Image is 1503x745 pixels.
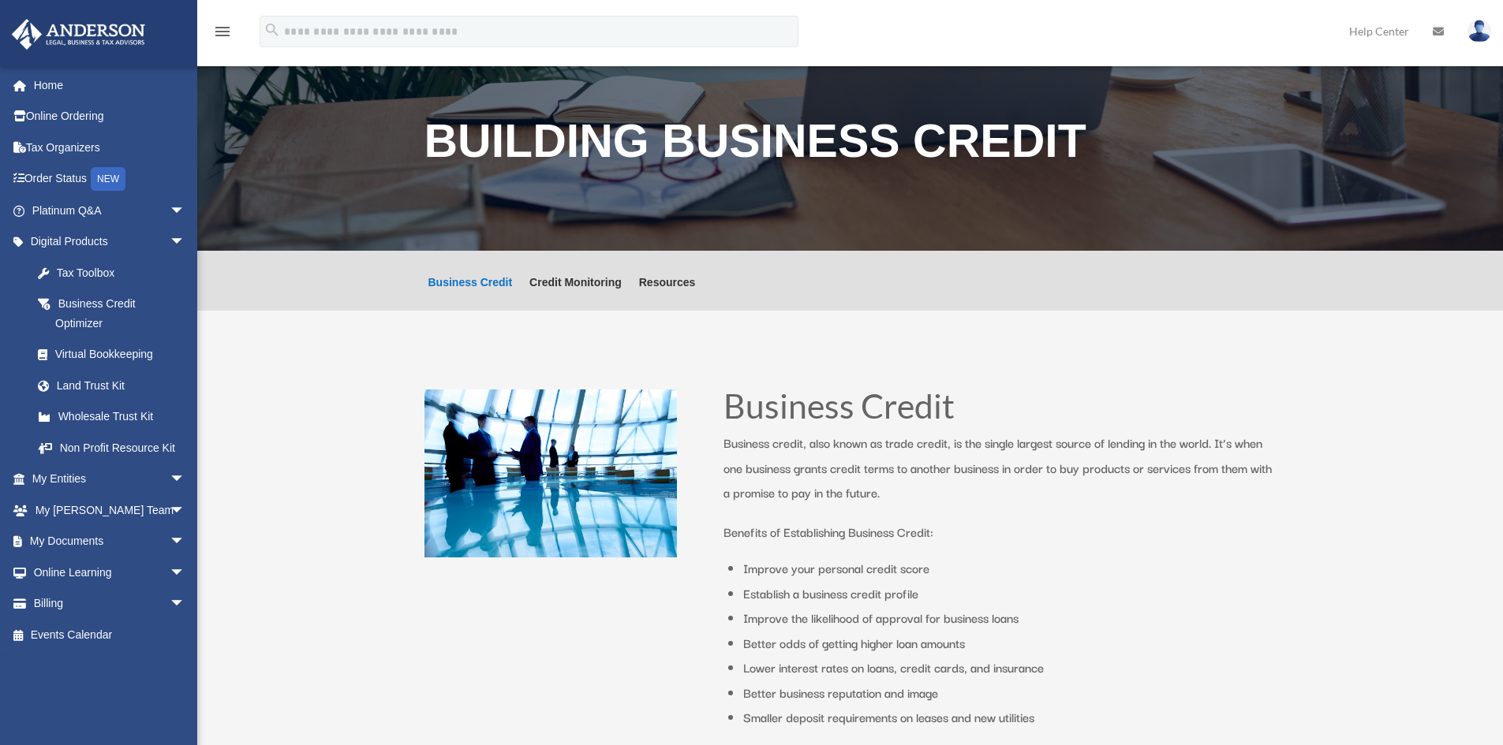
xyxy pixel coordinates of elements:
li: Lower interest rates on loans, credit cards, and insurance [743,655,1276,680]
a: Online Ordering [11,101,209,132]
a: My Documentsarrow_drop_down [11,526,209,557]
div: Non Profit Resource Kit [55,438,189,458]
div: Virtual Bookkeeping [55,345,189,364]
div: Tax Toolbox [55,263,189,283]
a: Digital Productsarrow_drop_down [11,226,209,258]
a: My [PERSON_NAME] Teamarrow_drop_down [11,494,209,526]
img: User Pic [1467,20,1491,43]
a: Order StatusNEW [11,163,209,196]
li: Improve the likelihood of approval for business loans [743,605,1276,631]
h1: Business Credit [723,389,1276,431]
span: arrow_drop_down [170,557,201,589]
li: Improve your personal credit score [743,556,1276,581]
li: Better odds of getting higher loan amounts [743,631,1276,656]
a: Wholesale Trust Kit [22,401,209,433]
li: Smaller deposit requirements on leases and new utilities [743,705,1276,730]
i: menu [213,22,232,41]
div: Wholesale Trust Kit [55,407,189,427]
a: Home [11,69,209,101]
div: Land Trust Kit [55,376,189,396]
span: arrow_drop_down [170,588,201,620]
a: Online Learningarrow_drop_down [11,557,209,588]
p: Business credit, also known as trade credit, is the single largest source of lending in the world... [723,430,1276,520]
a: Platinum Q&Aarrow_drop_down [11,195,209,226]
div: NEW [91,167,125,191]
a: Tax Organizers [11,132,209,163]
a: Business Credit [428,277,513,311]
a: Events Calendar [11,619,209,650]
span: arrow_drop_down [170,226,201,259]
a: Virtual Bookkeeping [22,339,209,371]
a: My Entitiesarrow_drop_down [11,464,209,495]
h1: Building Business Credit [424,118,1277,173]
a: Non Profit Resource Kit [22,432,209,464]
img: Anderson Advisors Platinum Portal [7,19,150,50]
a: menu [213,28,232,41]
a: Resources [639,277,696,311]
a: Tax Toolbox [22,257,209,289]
a: Credit Monitoring [529,277,622,311]
div: Business Credit Optimizer [55,294,181,333]
li: Establish a business credit profile [743,581,1276,606]
a: Land Trust Kit [22,370,209,401]
img: business people talking in office [424,389,677,558]
a: Business Credit Optimizer [22,289,201,339]
a: Billingarrow_drop_down [11,588,209,620]
i: search [264,21,281,39]
li: Better business reputation and image [743,680,1276,706]
span: arrow_drop_down [170,464,201,496]
span: arrow_drop_down [170,195,201,227]
p: Benefits of Establishing Business Credit: [723,520,1276,545]
span: arrow_drop_down [170,526,201,558]
span: arrow_drop_down [170,494,201,527]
